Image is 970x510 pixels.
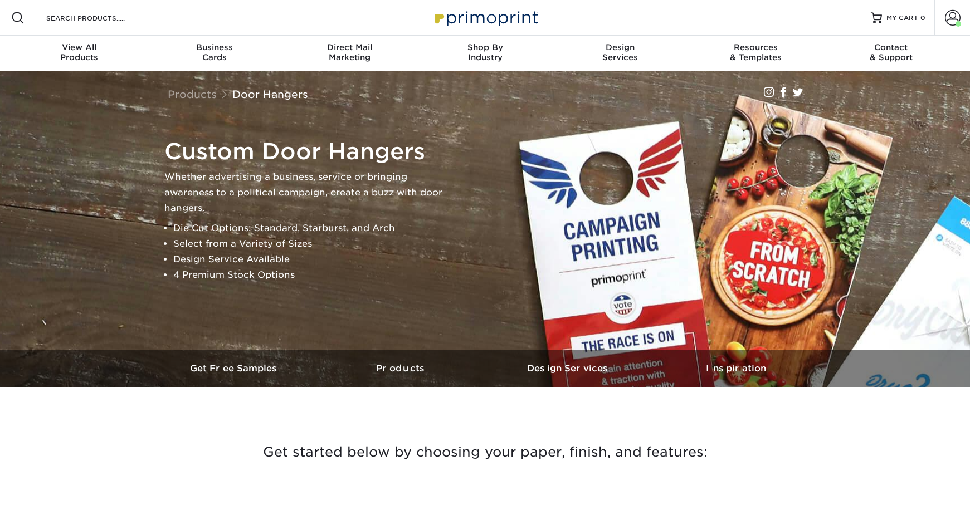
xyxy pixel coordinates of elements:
p: Whether advertising a business, service or bringing awareness to a political campaign, create a b... [164,169,443,216]
a: Get Free Samples [151,350,318,387]
div: Services [553,42,688,62]
span: Design [553,42,688,52]
h3: Get started below by choosing your paper, finish, and features: [159,427,811,477]
span: Contact [823,42,959,52]
li: Select from a Variety of Sizes [173,236,443,252]
span: View All [12,42,147,52]
h1: Custom Door Hangers [164,138,443,165]
a: Products [318,350,485,387]
input: SEARCH PRODUCTS..... [45,11,154,24]
div: Marketing [282,42,417,62]
div: Products [12,42,147,62]
h3: Get Free Samples [151,363,318,374]
h3: Design Services [485,363,652,374]
a: BusinessCards [147,36,282,71]
span: Business [147,42,282,52]
img: Primoprint [430,6,541,30]
span: 0 [920,14,925,22]
a: Resources& Templates [688,36,823,71]
a: Inspiration [652,350,820,387]
a: Design Services [485,350,652,387]
div: & Support [823,42,959,62]
a: Contact& Support [823,36,959,71]
h3: Products [318,363,485,374]
div: & Templates [688,42,823,62]
span: Resources [688,42,823,52]
span: Direct Mail [282,42,417,52]
a: DesignServices [553,36,688,71]
a: Door Hangers [232,88,308,100]
a: Shop ByIndustry [417,36,553,71]
a: View AllProducts [12,36,147,71]
li: Design Service Available [173,252,443,267]
a: Direct MailMarketing [282,36,417,71]
div: Industry [417,42,553,62]
h3: Inspiration [652,363,820,374]
a: Products [168,88,217,100]
li: Die Cut Options: Standard, Starburst, and Arch [173,220,443,236]
span: Shop By [417,42,553,52]
li: 4 Premium Stock Options [173,267,443,283]
span: MY CART [886,13,918,23]
div: Cards [147,42,282,62]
